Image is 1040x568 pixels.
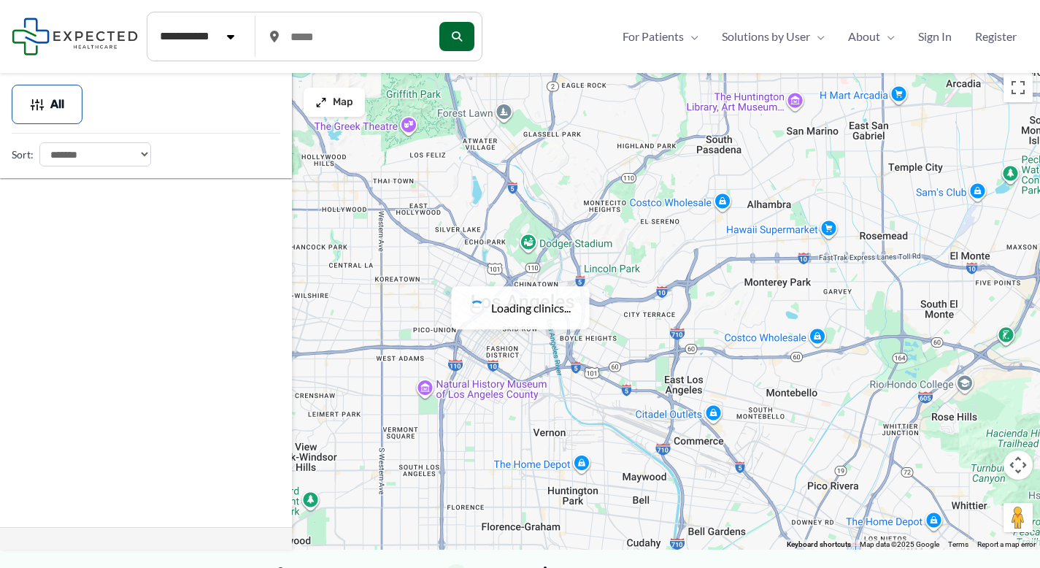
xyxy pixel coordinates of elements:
span: Map [333,96,353,109]
button: All [12,85,82,124]
img: Expected Healthcare Logo - side, dark font, small [12,18,138,55]
a: Register [963,26,1028,47]
span: Menu Toggle [880,26,895,47]
span: For Patients [623,26,684,47]
label: Sort: [12,145,34,164]
span: All [50,99,64,110]
a: Terms (opens in new tab) [948,540,968,548]
span: Menu Toggle [684,26,698,47]
button: Map camera controls [1004,450,1033,480]
span: Solutions by User [722,26,810,47]
span: About [848,26,880,47]
span: Register [975,26,1017,47]
a: For PatientsMenu Toggle [611,26,710,47]
button: Drag Pegman onto the map to open Street View [1004,503,1033,532]
img: Filter [30,97,45,112]
span: Loading clinics... [491,297,571,319]
a: Report a map error [977,540,1036,548]
a: AboutMenu Toggle [836,26,906,47]
button: Map [304,88,365,117]
button: Toggle fullscreen view [1004,73,1033,102]
span: Menu Toggle [810,26,825,47]
a: Sign In [906,26,963,47]
span: Map data ©2025 Google [860,540,939,548]
a: Solutions by UserMenu Toggle [710,26,836,47]
button: Keyboard shortcuts [787,540,851,550]
span: Sign In [918,26,952,47]
img: Maximize [315,96,327,108]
